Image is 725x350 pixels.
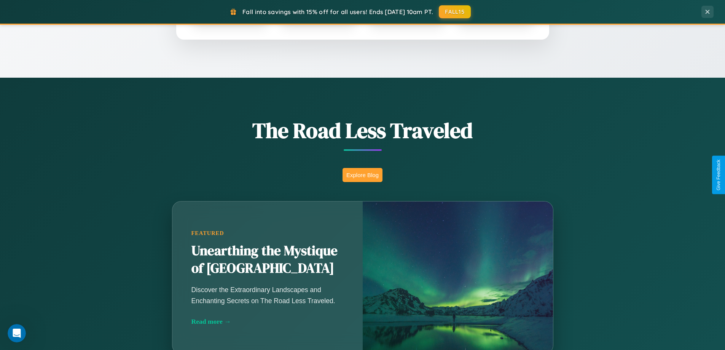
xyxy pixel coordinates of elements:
h2: Unearthing the Mystique of [GEOGRAPHIC_DATA] [191,242,344,277]
div: Featured [191,230,344,237]
iframe: Intercom live chat [8,324,26,342]
button: FALL15 [439,5,471,18]
div: Read more → [191,318,344,326]
button: Explore Blog [343,168,382,182]
p: Discover the Extraordinary Landscapes and Enchanting Secrets on The Road Less Traveled. [191,284,344,306]
div: Give Feedback [716,160,721,190]
h1: The Road Less Traveled [134,116,591,145]
span: Fall into savings with 15% off for all users! Ends [DATE] 10am PT. [242,8,433,16]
